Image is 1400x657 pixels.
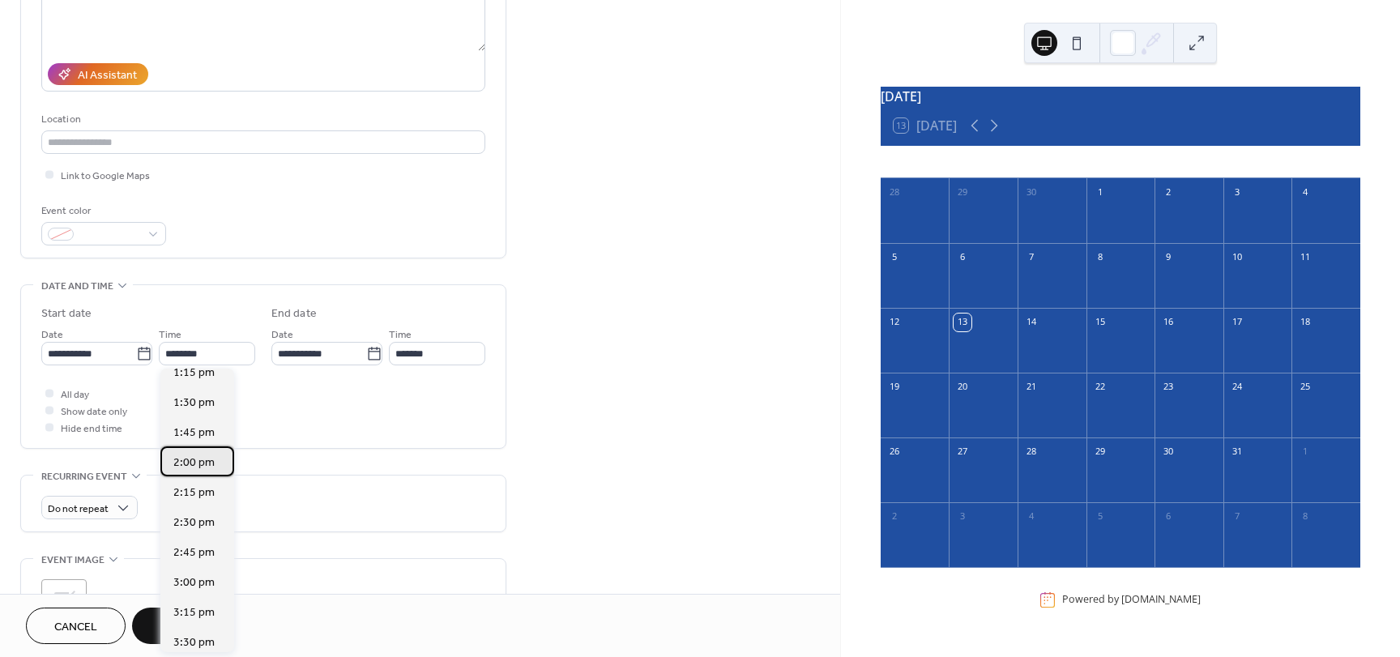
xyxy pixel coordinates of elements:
span: Date and time [41,278,113,295]
span: Recurring event [41,468,127,485]
div: [DATE] [881,87,1360,106]
span: 2:30 pm [173,514,215,531]
div: 1 [1091,184,1109,202]
div: 1 [1296,443,1314,461]
div: 6 [1159,508,1177,526]
div: 2 [886,508,903,526]
div: Sat [1283,146,1347,178]
div: 21 [1022,378,1040,396]
span: 3:15 pm [173,604,215,621]
div: Tue [1023,146,1088,178]
div: 15 [1091,314,1109,331]
div: Powered by [1062,592,1201,606]
span: Do not repeat [48,500,109,518]
div: 19 [886,378,903,396]
div: Mon [958,146,1023,178]
div: Sun [894,146,958,178]
div: 8 [1296,508,1314,526]
div: 7 [1228,508,1246,526]
div: 7 [1022,249,1040,267]
button: Cancel [26,608,126,644]
div: 23 [1159,378,1177,396]
span: 3:30 pm [173,634,215,651]
div: 3 [1228,184,1246,202]
a: [DOMAIN_NAME] [1121,592,1201,606]
div: 18 [1296,314,1314,331]
span: Hide end time [61,420,122,437]
div: 31 [1228,443,1246,461]
div: End date [271,305,317,322]
div: 9 [1159,249,1177,267]
div: AI Assistant [78,67,137,84]
div: 5 [886,249,903,267]
button: Save [132,608,216,644]
div: Start date [41,305,92,322]
div: 26 [886,443,903,461]
div: 13 [954,314,971,331]
div: 20 [954,378,971,396]
div: 22 [1091,378,1109,396]
span: 1:45 pm [173,424,215,442]
button: AI Assistant [48,63,148,85]
div: Wed [1088,146,1153,178]
span: 1:30 pm [173,395,215,412]
span: 2:15 pm [173,484,215,501]
div: 6 [954,249,971,267]
div: 2 [1159,184,1177,202]
span: Show date only [61,403,127,420]
div: Event color [41,203,163,220]
span: Cancel [54,619,97,636]
div: 27 [954,443,971,461]
div: 16 [1159,314,1177,331]
div: 12 [886,314,903,331]
div: 3 [954,508,971,526]
div: 14 [1022,314,1040,331]
span: 3:00 pm [173,574,215,591]
span: 2:45 pm [173,544,215,561]
div: 4 [1022,508,1040,526]
div: 25 [1296,378,1314,396]
span: Link to Google Maps [61,168,150,185]
span: Date [271,326,293,343]
div: Location [41,111,482,128]
span: Date [41,326,63,343]
div: 8 [1091,249,1109,267]
div: 30 [1159,443,1177,461]
div: 30 [1022,184,1040,202]
div: 28 [1022,443,1040,461]
div: 10 [1228,249,1246,267]
div: Thu [1153,146,1218,178]
div: 17 [1228,314,1246,331]
div: 11 [1296,249,1314,267]
div: 5 [1091,508,1109,526]
div: ; [41,579,87,625]
span: Time [389,326,412,343]
div: 4 [1296,184,1314,202]
span: Time [159,326,181,343]
div: Fri [1218,146,1283,178]
div: 29 [954,184,971,202]
span: All day [61,386,89,403]
span: Event image [41,552,105,569]
div: 24 [1228,378,1246,396]
span: 1:15 pm [173,365,215,382]
div: 28 [886,184,903,202]
div: 29 [1091,443,1109,461]
span: 2:00 pm [173,454,215,471]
